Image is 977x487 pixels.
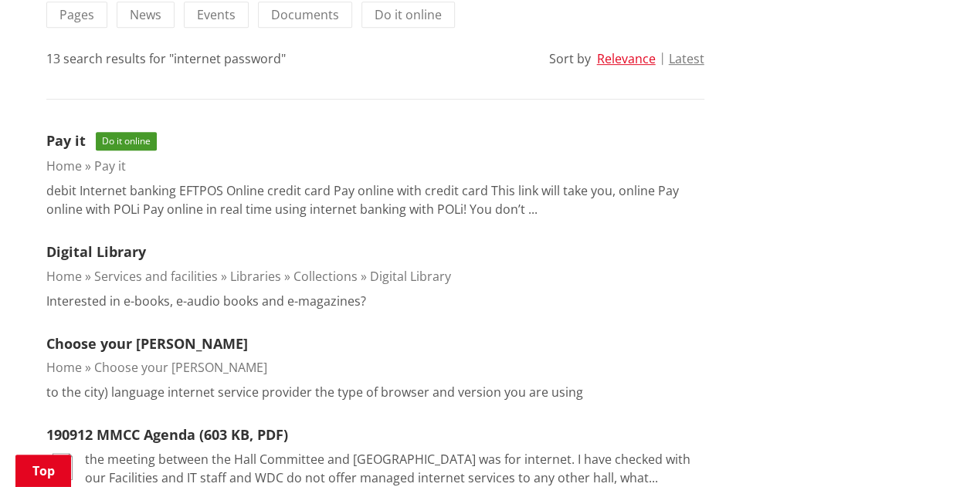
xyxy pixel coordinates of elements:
span: Do it online [96,132,157,150]
a: Collections [293,268,358,285]
p: debit Internet banking EFTPOS Online credit card Pay online with credit card This link will take ... [46,181,704,218]
p: Interested in e-books, e-audio books and e-magazines? [46,292,366,310]
a: Pay it [94,157,126,174]
span: News [130,6,161,23]
span: Events [197,6,236,23]
iframe: Messenger Launcher [906,422,962,478]
div: Sort by [549,49,591,68]
a: Top [15,455,71,487]
a: 190912 MMCC Agenda (603 KB, PDF) [46,425,288,444]
a: Home [46,268,82,285]
a: Choose your [PERSON_NAME] [46,334,248,353]
a: Services and facilities [94,268,218,285]
img: document-pdf.svg [46,453,73,480]
a: Home [46,157,82,174]
button: Relevance [597,52,656,66]
a: Digital Library [370,268,451,285]
span: Do it online [375,6,442,23]
a: Home [46,359,82,376]
a: Digital Library [46,242,146,261]
button: Latest [669,52,704,66]
a: Libraries [230,268,281,285]
div: 13 search results for "internet password" [46,49,286,68]
p: to the city) language internet service provider the type of browser and version you are using [46,383,583,401]
a: Pay it [46,131,86,150]
p: the meeting between the Hall Committee and [GEOGRAPHIC_DATA] was for internet. I have checked wit... [85,450,704,487]
span: Documents [271,6,339,23]
span: Pages [59,6,94,23]
a: Choose your [PERSON_NAME] [94,359,267,376]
